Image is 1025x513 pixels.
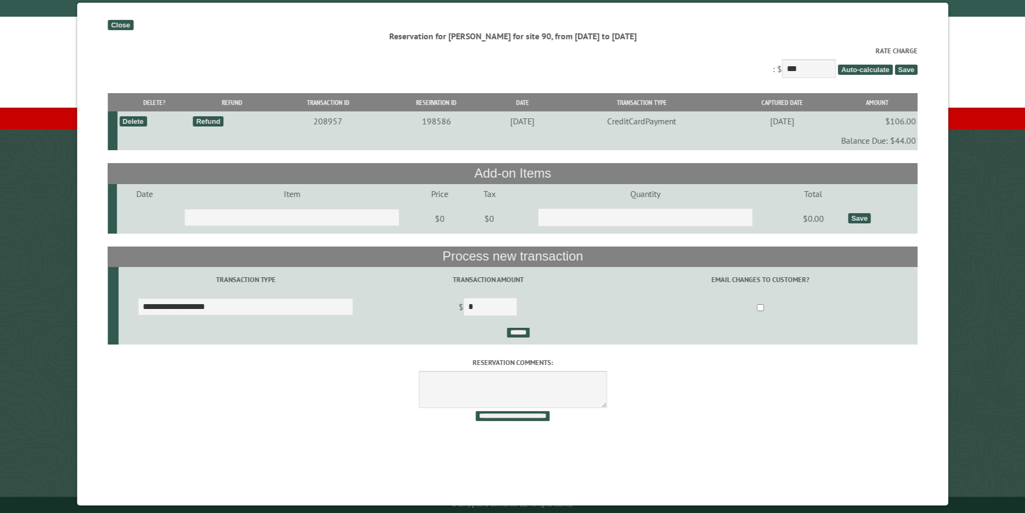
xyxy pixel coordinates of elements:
th: Refund [191,93,272,112]
th: Amount [836,93,917,112]
td: $0 [412,203,468,234]
td: Balance Due: $44.00 [117,131,917,150]
div: Refund [193,116,223,127]
div: Close [108,20,133,30]
td: Date [117,184,171,203]
label: Email changes to customer? [605,275,916,285]
div: : $ [108,46,917,81]
td: 208957 [272,111,384,131]
label: Reservation comments: [108,357,917,368]
td: [DATE] [727,111,836,131]
div: Delete [119,116,146,127]
label: Transaction Type [120,275,371,285]
td: Quantity [511,184,780,203]
label: Rate Charge [108,46,917,56]
td: $0.00 [780,203,846,234]
td: [DATE] [489,111,555,131]
td: Price [412,184,468,203]
td: 198586 [383,111,489,131]
div: Save [848,213,871,223]
td: CreditCardPayment [555,111,727,131]
th: Add-on Items [108,163,917,184]
th: Transaction ID [272,93,384,112]
th: Reservation ID [383,93,489,112]
th: Captured Date [727,93,836,112]
th: Delete? [117,93,191,112]
td: $0 [468,203,511,234]
td: $106.00 [836,111,917,131]
small: © Campground Commander LLC. All rights reserved. [452,501,574,508]
td: $ [372,293,603,323]
td: Item [172,184,412,203]
th: Transaction Type [555,93,727,112]
td: Tax [468,184,511,203]
span: Auto-calculate [838,65,893,75]
th: Date [489,93,555,112]
div: Reservation for [PERSON_NAME] for site 90, from [DATE] to [DATE] [108,30,917,42]
label: Transaction Amount [374,275,602,285]
span: Save [895,65,917,75]
td: Total [780,184,846,203]
th: Process new transaction [108,247,917,267]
